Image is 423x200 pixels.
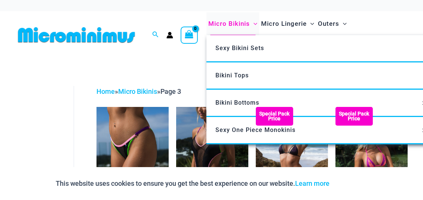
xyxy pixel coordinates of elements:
[215,99,259,106] span: Bikini Bottoms
[15,27,138,43] img: MM SHOP LOGO FLAT
[160,87,181,95] span: Page 3
[318,14,339,33] span: Outers
[335,175,367,193] button: Accept
[208,14,250,33] span: Micro Bikinis
[96,87,181,95] span: » »
[166,32,173,39] a: Account icon link
[152,30,159,40] a: Search icon link
[118,87,157,95] a: Micro Bikinis
[215,44,264,52] span: Sexy Bikini Sets
[205,11,408,59] nav: Site Navigation
[335,111,373,121] b: Special Pack Price
[256,111,293,121] b: Special Pack Price
[215,72,249,79] span: Bikini Tops
[261,14,307,33] span: Micro Lingerie
[56,178,330,189] p: This website uses cookies to ensure you get the best experience on our website.
[206,12,259,35] a: Micro BikinisMenu ToggleMenu Toggle
[96,87,115,95] a: Home
[250,14,257,33] span: Menu Toggle
[316,12,349,35] a: OutersMenu ToggleMenu Toggle
[215,126,295,133] span: Sexy One Piece Monokinis
[339,14,347,33] span: Menu Toggle
[181,27,198,44] a: View Shopping Cart, empty
[307,14,314,33] span: Menu Toggle
[295,179,330,187] a: Learn more
[259,12,316,35] a: Micro LingerieMenu ToggleMenu Toggle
